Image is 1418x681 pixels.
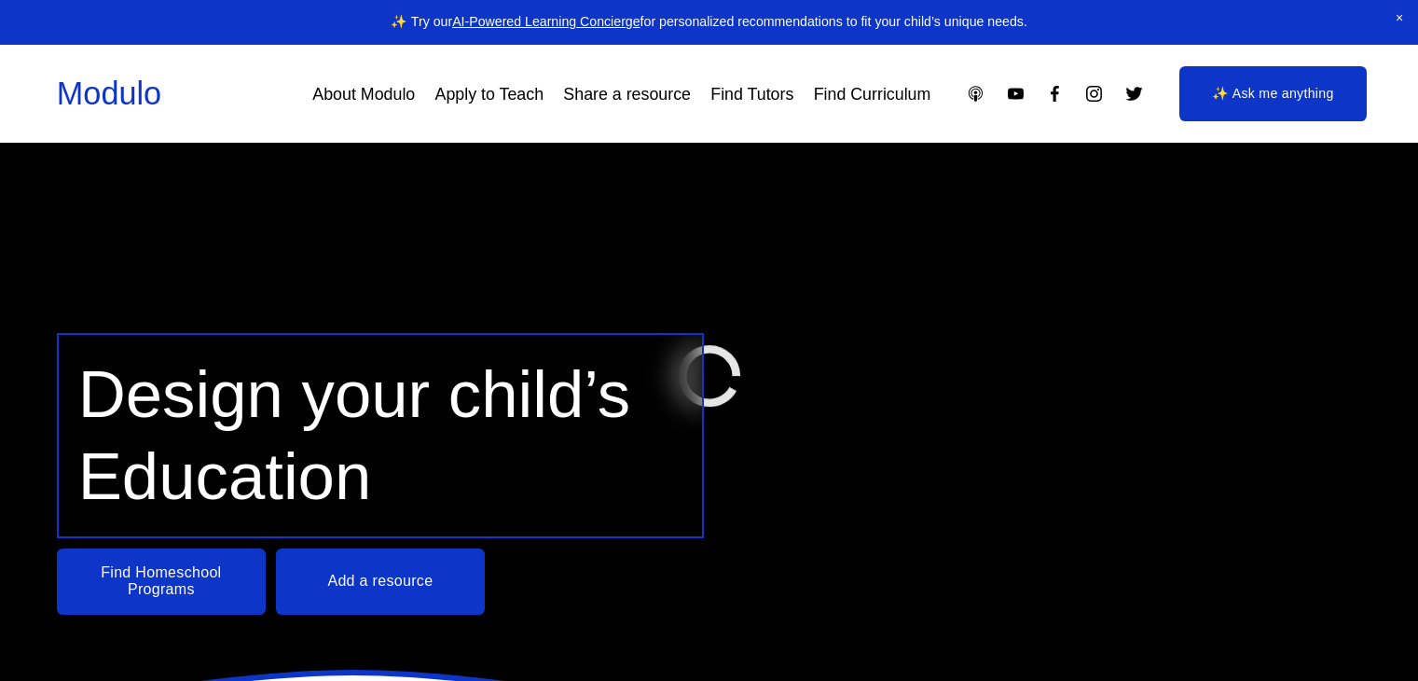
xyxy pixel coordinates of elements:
[1124,84,1144,104] a: Twitter
[966,84,985,104] a: Apple Podcasts
[710,77,793,111] a: Find Tutors
[1045,84,1065,104] a: Facebook
[57,549,266,615] a: Find Homeschool Programs
[814,77,931,111] a: Find Curriculum
[1179,66,1367,122] a: ✨ Ask me anything
[78,357,649,512] span: Design your child’s Education
[312,77,415,111] a: About Modulo
[276,549,485,615] a: Add a resource
[57,76,161,111] a: Modulo
[452,14,640,29] a: AI-Powered Learning Concierge
[1006,84,1026,104] a: YouTube
[435,77,544,111] a: Apply to Teach
[563,77,691,111] a: Share a resource
[1084,84,1104,104] a: Instagram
